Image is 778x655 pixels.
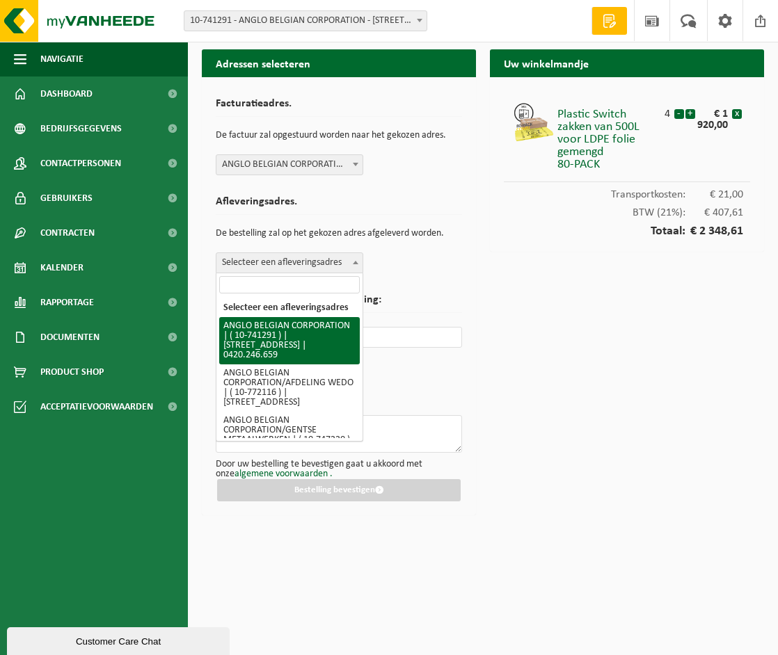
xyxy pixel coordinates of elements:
button: + [685,109,695,119]
iframe: chat widget [7,624,232,655]
span: Selecteer een afleveringsadres [216,253,363,273]
p: De bestelling zal op het gekozen adres afgeleverd worden. [216,222,462,245]
span: Dashboard [40,76,93,111]
span: € 21,00 [685,189,744,200]
span: Acceptatievoorwaarden [40,389,153,424]
h2: Adressen selecteren [202,49,476,76]
li: ANGLO BELGIAN CORPORATION | ( 10-741291 ) | [STREET_ADDRESS] | 0420.246.659 [219,317,360,364]
span: ANGLO BELGIAN CORPORATION | ( 10-741291 ) | WIEDAUWKAAI 43, 9000 GENT | 0420.246.659 [216,155,363,175]
span: ANGLO BELGIAN CORPORATION | ( 10-741291 ) | WIEDAUWKAAI 43, 9000 GENT | 0420.246.659 [216,154,363,175]
li: ANGLO BELGIAN CORPORATION/AFDELING WEDO | ( 10-772116 ) | [STREET_ADDRESS] [219,364,360,412]
button: x [732,109,742,119]
span: Contactpersonen [40,146,121,181]
li: ANGLO BELGIAN CORPORATION/GENTSE METAALWERKEN | ( 10-747330 ) | [STREET_ADDRESS] [219,412,360,459]
li: Selecteer een afleveringsadres [219,299,360,317]
a: algemene voorwaarden . [235,469,333,479]
span: 10-741291 - ANGLO BELGIAN CORPORATION - 9000 GENT, WIEDAUWKAAI 43 [184,11,427,31]
button: Bestelling bevestigen [217,479,461,501]
h2: Uw winkelmandje [490,49,764,76]
span: Rapportage [40,285,94,320]
span: € 407,61 [685,207,744,218]
span: Selecteer een afleveringsadres [216,252,363,273]
span: 10-741291 - ANGLO BELGIAN CORPORATION - 9000 GENT, WIEDAUWKAAI 43 [184,10,427,31]
div: Totaal: [504,218,750,238]
p: Door uw bestelling te bevestigen gaat u akkoord met onze [216,460,462,479]
span: Contracten [40,216,95,250]
div: € 1 920,00 [697,102,731,131]
span: Gebruikers [40,181,93,216]
div: BTW (21%): [504,200,750,218]
span: Kalender [40,250,84,285]
span: Product Shop [40,355,104,389]
div: Plastic Switch zakken van 500L voor LDPE folie gemengd 80-PACK [557,102,662,171]
div: Transportkosten: [504,182,750,200]
span: Documenten [40,320,100,355]
span: Navigatie [40,42,84,76]
div: 4 [662,102,674,120]
p: De factuur zal opgestuurd worden naar het gekozen adres. [216,124,462,147]
img: 01-999968 [513,102,555,143]
span: € 2 348,61 [685,225,744,238]
h2: Facturatieadres. [216,98,462,117]
span: Bedrijfsgegevens [40,111,122,146]
button: - [674,109,684,119]
h2: Afleveringsadres. [216,196,462,215]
